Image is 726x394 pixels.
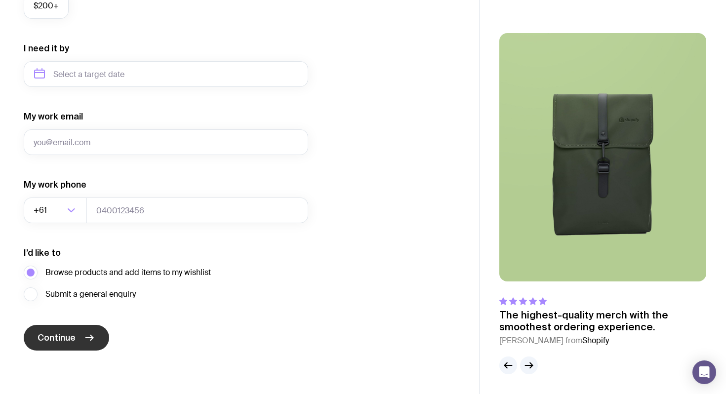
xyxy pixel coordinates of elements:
[49,197,64,223] input: Search for option
[38,332,76,344] span: Continue
[34,197,49,223] span: +61
[499,335,706,347] cite: [PERSON_NAME] from
[24,247,61,259] label: I’d like to
[692,360,716,384] div: Open Intercom Messenger
[499,309,706,333] p: The highest-quality merch with the smoothest ordering experience.
[24,111,83,122] label: My work email
[582,335,609,346] span: Shopify
[24,179,86,191] label: My work phone
[24,129,308,155] input: you@email.com
[45,288,136,300] span: Submit a general enquiry
[24,61,308,87] input: Select a target date
[24,325,109,351] button: Continue
[24,197,87,223] div: Search for option
[24,42,69,54] label: I need it by
[45,267,211,278] span: Browse products and add items to my wishlist
[86,197,308,223] input: 0400123456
